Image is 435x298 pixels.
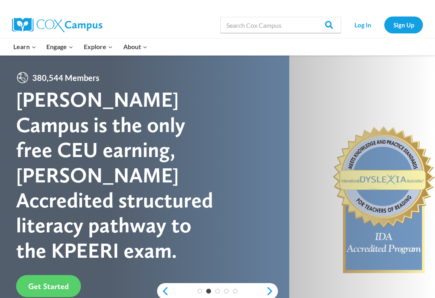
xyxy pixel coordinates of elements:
[118,38,153,55] button: Child menu of About
[220,17,341,33] input: Search Cox Campus
[16,275,81,297] a: Get Started
[12,18,102,32] img: Cox Campus
[8,38,41,55] button: Child menu of Learn
[41,38,79,55] button: Child menu of Engage
[345,17,380,33] a: Log In
[345,17,423,33] nav: Secondary Navigation
[79,38,118,55] button: Child menu of Explore
[8,38,152,55] nav: Primary Navigation
[16,87,217,263] div: [PERSON_NAME] Campus is the only free CEU earning, [PERSON_NAME] Accredited structured literacy p...
[384,17,423,33] a: Sign Up
[28,281,69,291] span: Get Started
[29,71,103,84] span: 380,544 Members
